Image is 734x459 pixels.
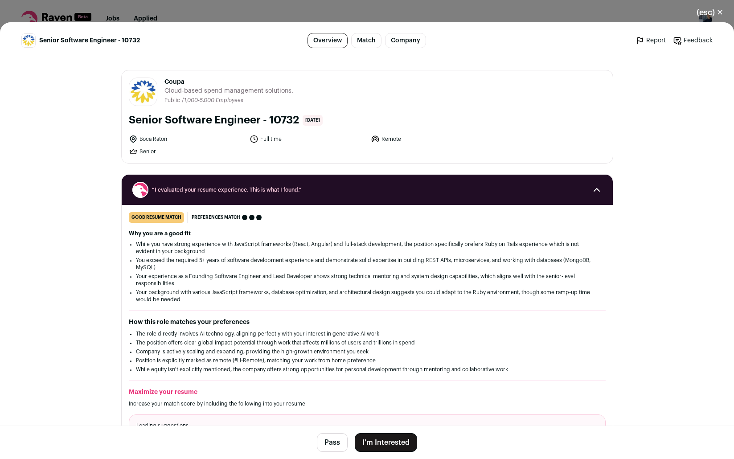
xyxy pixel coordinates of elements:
[129,212,184,223] div: good resume match
[303,115,323,126] span: [DATE]
[136,273,599,287] li: Your experience as a Founding Software Engineer and Lead Developer shows strong technical mentori...
[164,97,182,104] li: Public
[136,348,599,355] li: Company is actively scaling and expanding, providing the high-growth environment you seek
[136,366,599,373] li: While equity isn't explicitly mentioned, the company offers strong opportunities for personal dev...
[182,97,243,104] li: /
[129,318,606,327] h2: How this role matches your preferences
[136,241,599,255] li: While you have strong experience with JavaScript frameworks (React, Angular) and full-stack devel...
[39,36,140,45] span: Senior Software Engineer - 10732
[129,400,606,407] p: Increase your match score by including the following into your resume
[129,135,245,143] li: Boca Raton
[129,388,606,397] h2: Maximize your resume
[686,3,734,22] button: Close modal
[184,98,243,103] span: 1,000-5,000 Employees
[308,33,348,48] a: Overview
[636,36,666,45] a: Report
[673,36,713,45] a: Feedback
[136,330,599,337] li: The role directly involves AI technology, aligning perfectly with your interest in generative AI ...
[164,86,293,95] span: Cloud-based spend management solutions.
[136,357,599,364] li: Position is explicitly marked as remote (#LI-Remote), matching your work from home preference
[371,135,487,143] li: Remote
[136,257,599,271] li: You exceed the required 5+ years of software development experience and demonstrate solid experti...
[351,33,381,48] a: Match
[355,433,417,452] button: I'm Interested
[385,33,426,48] a: Company
[317,433,348,452] button: Pass
[129,113,299,127] h1: Senior Software Engineer - 10732
[22,34,35,47] img: b28c88f2ca6dec46253c91739524435c7f8fd4754fba2fecebf58849b25578da.jpg
[152,186,582,193] span: “I evaluated your resume experience. This is what I found.”
[136,339,599,346] li: The position offers clear global impact potential through work that affects millions of users and...
[250,135,365,143] li: Full time
[129,78,157,106] img: b28c88f2ca6dec46253c91739524435c7f8fd4754fba2fecebf58849b25578da.jpg
[192,213,240,222] span: Preferences match
[129,147,245,156] li: Senior
[136,289,599,303] li: Your background with various JavaScript frameworks, database optimization, and architectural desi...
[129,230,606,237] h2: Why you are a good fit
[164,78,293,86] span: Coupa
